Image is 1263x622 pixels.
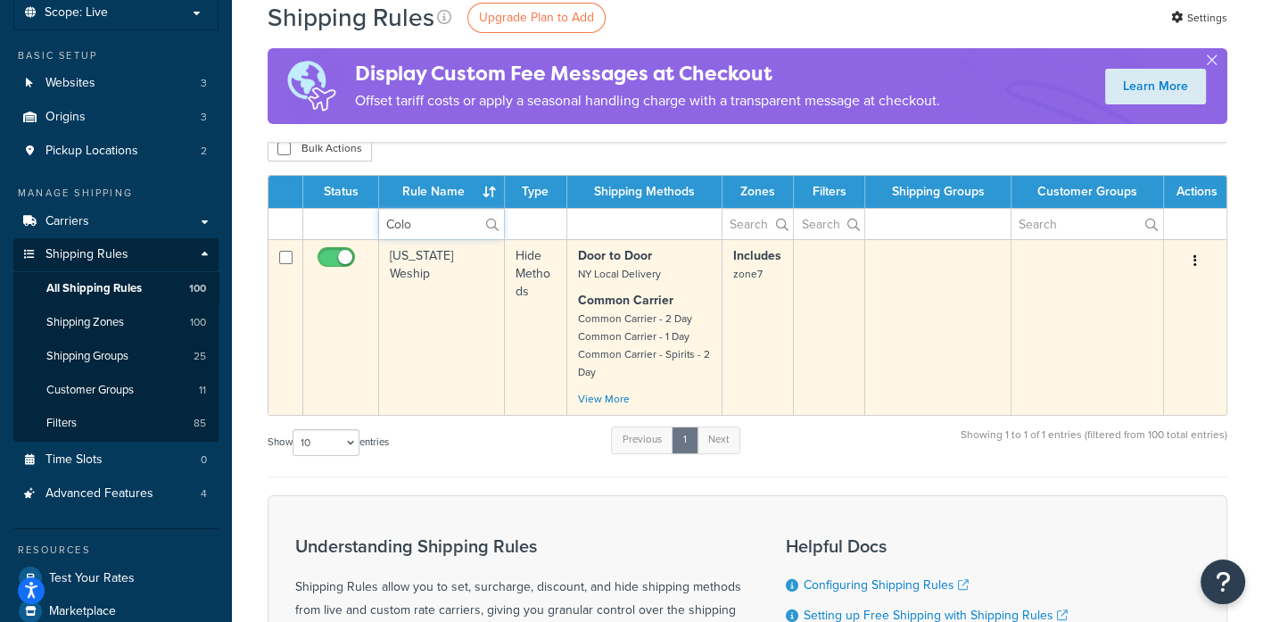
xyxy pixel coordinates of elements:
li: Advanced Features [13,477,219,510]
span: 2 [201,144,207,159]
h4: Display Custom Fee Messages at Checkout [355,59,940,88]
a: 1 [672,427,698,453]
span: Customer Groups [46,383,134,398]
li: Filters [13,407,219,440]
span: 3 [201,110,207,125]
a: Origins 3 [13,101,219,134]
div: Manage Shipping [13,186,219,201]
span: Shipping Groups [46,349,128,364]
th: Rule Name : activate to sort column ascending [379,176,505,208]
a: View More [578,391,630,407]
span: 3 [201,76,207,91]
button: Bulk Actions [268,135,372,162]
a: Next [697,427,740,453]
span: Carriers [45,214,89,229]
h3: Helpful Docs [786,536,1078,556]
h3: Understanding Shipping Rules [295,536,741,556]
li: Customer Groups [13,374,219,407]
span: 100 [190,315,206,330]
a: Upgrade Plan to Add [467,3,606,33]
th: Shipping Methods [567,176,722,208]
a: Shipping Groups 25 [13,340,219,373]
span: Marketplace [49,604,116,619]
span: Test Your Rates [49,571,135,586]
span: 11 [199,383,206,398]
li: Websites [13,67,219,100]
span: Filters [46,416,77,431]
div: Resources [13,543,219,558]
input: Search [379,209,504,239]
li: Time Slots [13,444,219,477]
a: Shipping Rules [13,238,219,271]
div: Basic Setup [13,48,219,63]
input: Search [722,209,793,239]
small: Common Carrier - 2 Day Common Carrier - 1 Day Common Carrier - Spirits - 2 Day [578,311,710,380]
span: Origins [45,110,86,125]
li: Origins [13,101,219,134]
th: Shipping Groups [865,176,1011,208]
strong: Common Carrier [578,291,673,310]
img: duties-banner-06bc72dcb5fe05cb3f9472aba00be2ae8eb53ab6f0d8bb03d382ba314ac3c341.png [268,48,355,124]
span: 25 [194,349,206,364]
input: Search [1011,209,1163,239]
span: Shipping Zones [46,315,124,330]
a: Shipping Zones 100 [13,306,219,339]
a: Previous [611,427,673,453]
span: 85 [194,416,206,431]
span: 100 [189,281,206,296]
a: All Shipping Rules 100 [13,272,219,305]
a: Websites 3 [13,67,219,100]
li: Shipping Groups [13,340,219,373]
small: zone7 [733,266,763,282]
a: Carriers [13,205,219,238]
span: Pickup Locations [45,144,138,159]
th: Type [505,176,567,208]
div: Showing 1 to 1 of 1 entries (filtered from 100 total entries) [961,425,1227,463]
p: Offset tariff costs or apply a seasonal handling charge with a transparent message at checkout. [355,88,940,113]
input: Search [794,209,864,239]
span: 4 [201,486,207,502]
li: Shipping Rules [13,238,219,442]
strong: Includes [733,246,781,265]
span: Shipping Rules [45,247,128,262]
a: Customer Groups 11 [13,374,219,407]
a: Advanced Features 4 [13,477,219,510]
th: Actions [1164,176,1226,208]
span: Scope: Live [45,5,108,21]
th: Status [303,176,379,208]
button: Open Resource Center [1201,560,1245,604]
span: All Shipping Rules [46,281,142,296]
a: Pickup Locations 2 [13,135,219,168]
td: [US_STATE] Weship [379,239,505,415]
small: NY Local Delivery [578,266,661,282]
th: Filters [794,176,865,208]
span: 0 [201,452,207,468]
label: Show entries [268,429,389,456]
li: Pickup Locations [13,135,219,168]
li: Shipping Zones [13,306,219,339]
td: Hide Methods [505,239,567,415]
a: Configuring Shipping Rules [804,576,969,594]
a: Filters 85 [13,407,219,440]
a: Time Slots 0 [13,444,219,477]
strong: Door to Door [578,246,652,265]
select: Showentries [293,429,359,456]
a: Settings [1171,5,1227,30]
a: Test Your Rates [13,562,219,594]
li: All Shipping Rules [13,272,219,305]
span: Advanced Features [45,486,153,502]
span: Upgrade Plan to Add [479,8,594,27]
th: Customer Groups [1011,176,1164,208]
span: Time Slots [45,452,103,468]
th: Zones [722,176,794,208]
span: Websites [45,76,95,91]
a: Learn More [1105,69,1206,104]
